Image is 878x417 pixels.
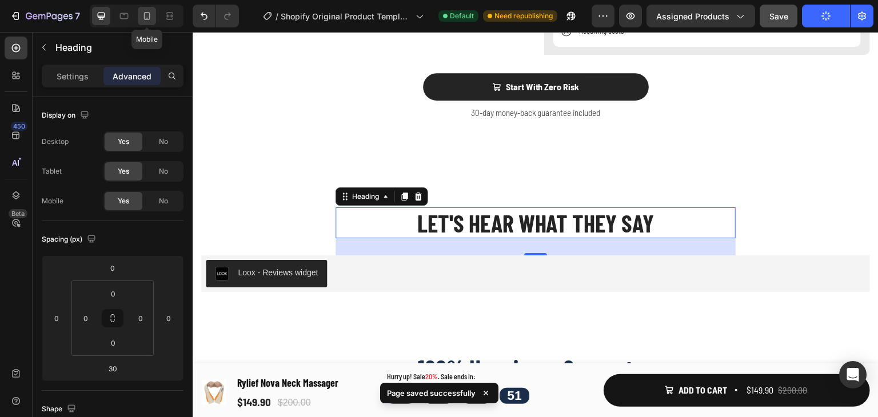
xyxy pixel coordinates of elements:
img: loox.png [22,235,36,248]
p: Let's Hear What THEY Say [144,177,542,205]
div: Beta [9,209,27,218]
p: 7 [75,9,80,23]
button: 7 [5,5,85,27]
h1: Rylief Nova Neck Massager [43,342,170,360]
button: Loox - Reviews widget [13,228,134,255]
input: 0 [160,310,177,327]
div: Heading [157,159,189,170]
div: Open Intercom Messenger [839,361,867,388]
p: 30-day money-back guarantee included [10,74,676,87]
span: No [159,137,168,147]
div: 16 [238,356,253,372]
div: Desktop [42,137,69,147]
span: Shopify Original Product Template [281,10,411,22]
div: 51 [314,356,329,372]
div: $200.00 [83,363,119,379]
input: 0 [101,259,124,276]
p: Heading [55,41,179,54]
button: Save [760,5,797,27]
h2: Rich Text Editor. Editing area: main [143,175,543,206]
input: 0px [77,310,94,327]
div: Mobile [42,196,63,206]
div: 450 [11,122,27,131]
button: Add to cart [411,342,677,375]
span: Save [769,11,788,21]
span: No [159,166,168,177]
button: Assigned Products [646,5,755,27]
div: Tablet [42,166,62,177]
div: Undo/Redo [193,5,239,27]
input: 0px [102,285,125,302]
div: 08 [277,356,292,372]
div: Shape [42,402,78,417]
div: Add to cart [486,350,534,367]
div: $200.00 [584,349,616,368]
input: 30 [101,360,124,377]
div: Display on [42,108,91,123]
input: 0 [48,310,65,327]
div: 00 [201,356,215,372]
span: Hurry up! Sale [194,340,233,348]
span: / [276,10,278,22]
button: <p>Start With Zero Risk</p> [230,41,456,69]
span: Yes [118,166,129,177]
span: 20% [233,340,245,348]
span: Default [450,11,474,21]
span: Yes [118,137,129,147]
span: Need republishing [494,11,553,21]
div: Spacing (px) [42,232,98,247]
input: 0px [102,334,125,351]
p: Settings [57,70,89,82]
span: . Sale ends in: [245,340,283,348]
p: Advanced [113,70,151,82]
div: Loox - Reviews widget [45,235,125,247]
iframe: Design area [193,32,878,417]
span: Assigned Products [656,10,729,22]
span: Yes [118,196,129,206]
div: $149.90 [43,362,79,379]
p: Start With Zero Risk [313,49,387,61]
div: $149.90 [553,349,582,368]
input: 0px [132,310,149,327]
span: No [159,196,168,206]
p: Page saved successfully [387,387,476,399]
